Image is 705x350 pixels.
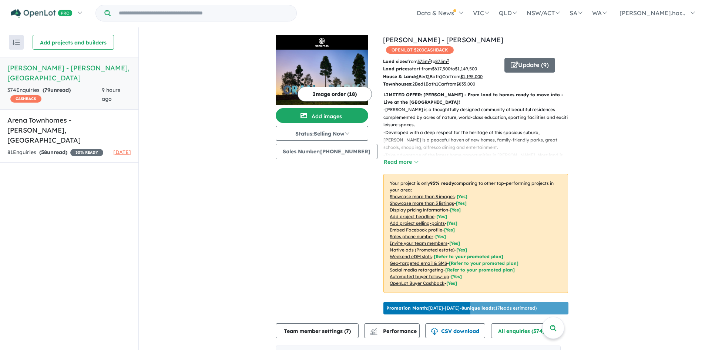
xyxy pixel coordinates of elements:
u: 1 [423,81,426,87]
p: LIMITED OFFER: [PERSON_NAME] - From land to homes ready to move into - Live at the [GEOGRAPHIC_DA... [383,91,568,106]
p: Your project is only comparing to other top-performing projects in your area: - - - - - - - - - -... [383,174,568,293]
button: Team member settings (7) [276,323,359,338]
u: 2 [412,81,415,87]
u: Showcase more than 3 listings [390,200,454,206]
span: [Yes] [456,247,467,253]
u: 4 [416,74,419,79]
span: 58 [41,149,47,156]
u: $ 1,195,000 [460,74,483,79]
u: $ 1,149,500 [455,66,477,71]
div: 374 Enquir ies [7,86,102,104]
b: Land sizes [383,59,407,64]
u: $ 617,500 [432,66,450,71]
img: download icon [431,328,438,335]
u: Geo-targeted email & SMS [390,260,447,266]
u: 1 [440,74,442,79]
u: 875 m [435,59,449,64]
span: [Refer to your promoted plan] [445,267,515,273]
p: from [383,58,499,65]
img: bar-chart.svg [370,330,377,335]
h5: [PERSON_NAME] - [PERSON_NAME] , [GEOGRAPHIC_DATA] [7,63,131,83]
span: to [431,59,449,64]
span: to [450,66,477,71]
u: Weekend eDM slots [390,254,432,259]
img: sort.svg [13,40,20,45]
a: [PERSON_NAME] - [PERSON_NAME] [383,36,503,44]
span: [Yes] [446,280,457,286]
span: [ Yes ] [436,214,447,219]
p: [DATE] - [DATE] - ( 17 leads estimated) [386,305,537,311]
span: [Yes] [451,274,462,279]
button: Update (9) [504,58,555,73]
b: 95 % ready [430,180,454,186]
a: Oran Park - Oran Park LogoOran Park - Oran Park [276,35,368,105]
button: CSV download [425,323,485,338]
button: Read more [383,158,418,166]
b: Townhouses: [383,81,412,87]
sup: 2 [447,58,449,62]
strong: ( unread) [43,87,71,93]
span: [DATE] [113,149,131,156]
img: line-chart.svg [370,328,377,332]
b: House & Land: [383,74,416,79]
u: Invite your team members [390,240,447,246]
b: 8 unique leads [461,305,494,311]
u: $ 835,000 [456,81,475,87]
img: Oran Park - Oran Park [276,50,368,105]
span: [ Yes ] [450,207,461,213]
span: [Refer to your promoted plan] [434,254,503,259]
span: 79 [44,87,50,93]
span: [ Yes ] [456,200,467,206]
u: Sales phone number [390,234,433,239]
button: Image order (18) [298,87,372,101]
u: Embed Facebook profile [390,227,442,233]
p: start from [383,65,499,73]
span: [Refer to your promoted plan] [449,260,518,266]
span: [ Yes ] [449,240,460,246]
img: Openlot PRO Logo White [11,9,73,18]
span: 7 [346,328,349,334]
div: 81 Enquir ies [7,148,103,157]
span: Performance [371,328,417,334]
u: Automated buyer follow-up [390,274,449,279]
button: Sales Number:[PHONE_NUMBER] [276,144,377,159]
span: [PERSON_NAME].har... [620,9,685,17]
b: Promotion Month: [386,305,428,311]
u: 375 m [417,59,431,64]
p: Bed Bath Car from [383,80,499,88]
span: [ Yes ] [435,234,446,239]
u: 1 [436,81,438,87]
button: Status:Selling Now [276,126,368,141]
b: Land prices [383,66,410,71]
span: 30 % READY [70,149,103,156]
span: [ Yes ] [444,227,455,233]
button: Add images [276,108,368,123]
button: Add projects and builders [33,35,114,50]
u: 2 [427,74,430,79]
u: Native ads (Promoted estate) [390,247,454,253]
strong: ( unread) [39,149,67,156]
u: OpenLot Buyer Cashback [390,280,444,286]
u: Add project headline [390,214,434,219]
span: OPENLOT $ 200 CASHBACK [386,46,454,54]
u: Display pricing information [390,207,448,213]
p: - [PERSON_NAME] is a thoughtfully designed community of beautiful residences complemented by acre... [383,106,574,129]
img: Oran Park - Oran Park Logo [279,38,365,47]
input: Try estate name, suburb, builder or developer [112,5,295,21]
button: Performance [364,323,420,338]
span: 9 hours ago [102,87,120,102]
h5: Arena Townhomes - [PERSON_NAME] , [GEOGRAPHIC_DATA] [7,115,131,145]
u: Add project selling-points [390,220,445,226]
p: Bed Bath Car from [383,73,499,80]
u: Showcase more than 3 images [390,194,455,199]
button: All enquiries (374) [491,323,558,338]
u: Social media retargeting [390,267,443,273]
span: [ Yes ] [457,194,467,199]
span: [ Yes ] [447,220,457,226]
span: CASHBACK [10,95,41,103]
p: - Developed with a deep respect for the heritage of this spacious suburb, [PERSON_NAME] is a peac... [383,129,574,151]
p: - Take advantage of the latest home opportunities in [PERSON_NAME]. Most land is moments away fro... [383,151,574,167]
sup: 2 [429,58,431,62]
